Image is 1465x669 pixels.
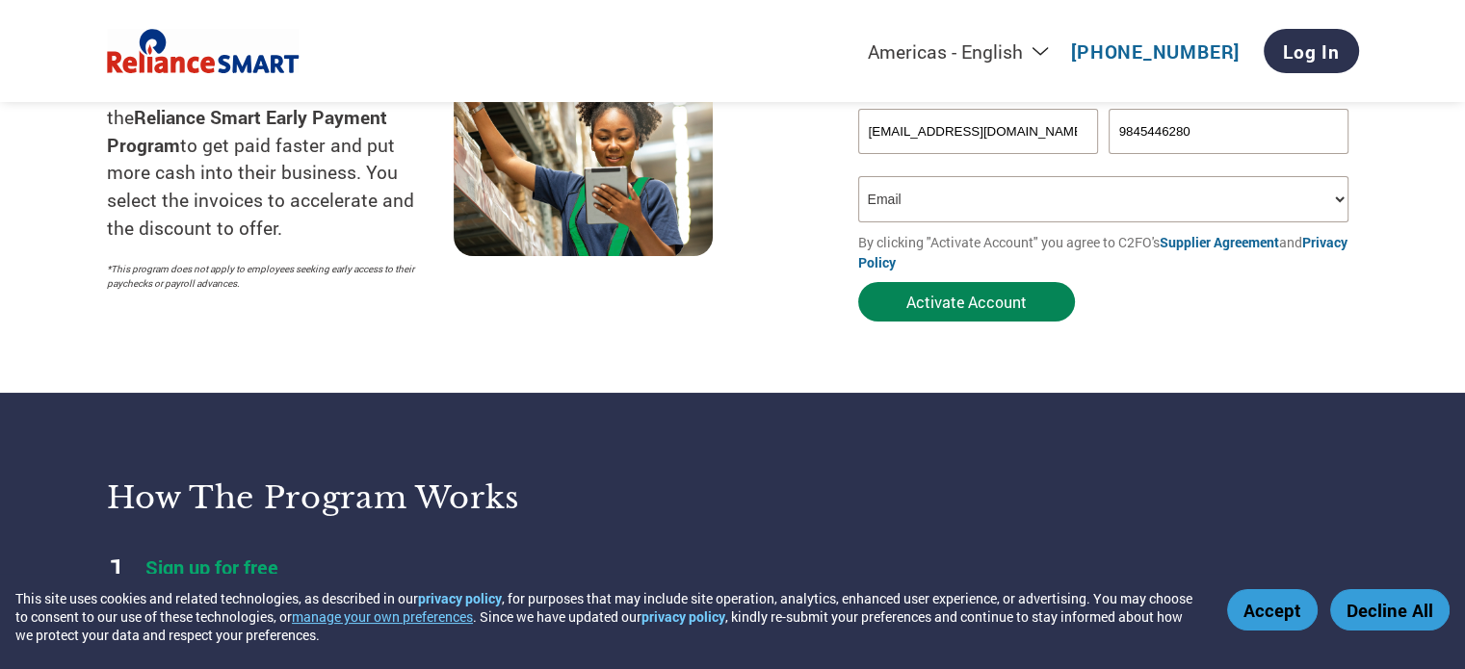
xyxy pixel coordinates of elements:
[1227,589,1318,630] button: Accept
[454,66,713,256] img: supply chain worker
[1330,589,1450,630] button: Decline All
[107,76,454,243] p: Suppliers choose C2FO and the to get paid faster and put more cash into their business. You selec...
[107,25,300,78] img: Reliance Smart
[145,554,627,579] h4: Sign up for free
[107,105,387,157] strong: Reliance Smart Early Payment Program
[1160,233,1279,251] a: Supplier Agreement
[858,233,1347,271] a: Privacy Policy
[858,109,1099,154] input: Invalid Email format
[1264,29,1359,73] a: Log In
[418,589,502,607] a: privacy policy
[641,607,725,626] a: privacy policy
[1071,39,1240,64] a: [PHONE_NUMBER]
[858,282,1075,322] button: Activate Account
[107,478,709,517] h3: How the program works
[107,262,434,291] p: *This program does not apply to employees seeking early access to their paychecks or payroll adva...
[858,156,1099,168] div: Inavlid Email Address
[1109,109,1349,154] input: Phone*
[1109,156,1349,168] div: Inavlid Phone Number
[858,232,1359,272] p: By clicking "Activate Account" you agree to C2FO's and
[15,589,1199,644] div: This site uses cookies and related technologies, as described in our , for purposes that may incl...
[292,607,473,626] button: manage your own preferences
